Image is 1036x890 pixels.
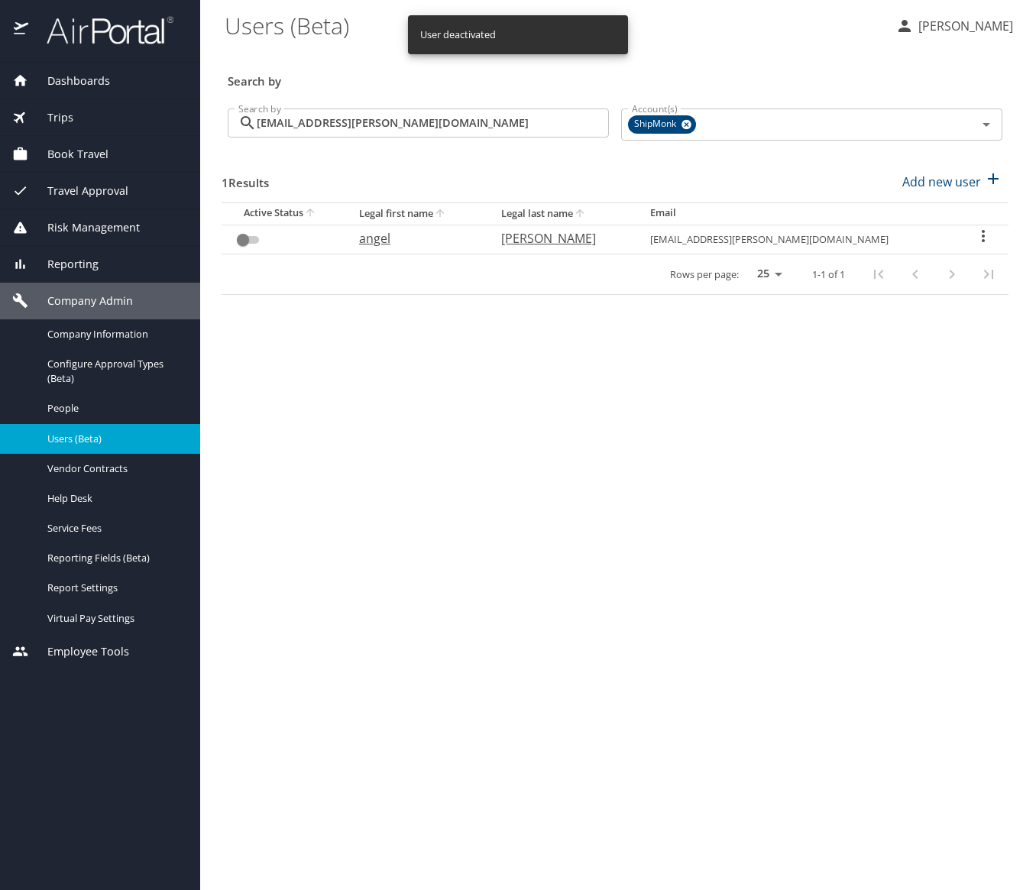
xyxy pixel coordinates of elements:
[28,219,140,236] span: Risk Management
[222,202,1008,295] table: User Search Table
[47,491,182,506] span: Help Desk
[28,183,128,199] span: Travel Approval
[303,206,319,221] button: sort
[47,401,182,416] span: People
[47,551,182,565] span: Reporting Fields (Beta)
[47,521,182,536] span: Service Fees
[257,108,609,138] input: Search by name or email
[28,109,73,126] span: Trips
[222,165,269,192] h3: 1 Results
[28,256,99,273] span: Reporting
[670,270,739,280] p: Rows per page:
[30,15,173,45] img: airportal-logo.png
[433,207,448,222] button: sort
[225,2,883,49] h1: Users (Beta)
[896,165,1008,199] button: Add new user
[14,15,30,45] img: icon-airportal.png
[47,432,182,446] span: Users (Beta)
[628,115,696,134] div: ShipMonk
[47,611,182,626] span: Virtual Pay Settings
[573,207,588,222] button: sort
[222,202,347,225] th: Active Status
[47,327,182,341] span: Company Information
[501,229,620,248] p: [PERSON_NAME]
[28,643,129,660] span: Employee Tools
[359,229,471,248] p: angel
[638,202,957,225] th: Email
[28,73,110,89] span: Dashboards
[47,357,182,386] span: Configure Approval Types (Beta)
[628,116,685,132] span: ShipMonk
[47,461,182,476] span: Vendor Contracts
[889,12,1019,40] button: [PERSON_NAME]
[28,146,108,163] span: Book Travel
[976,114,997,135] button: Open
[228,63,1002,90] h3: Search by
[420,20,496,50] div: User deactivated
[47,581,182,595] span: Report Settings
[914,17,1013,35] p: [PERSON_NAME]
[638,225,957,254] td: [EMAIL_ADDRESS][PERSON_NAME][DOMAIN_NAME]
[902,173,981,191] p: Add new user
[347,202,490,225] th: Legal first name
[812,270,845,280] p: 1-1 of 1
[28,293,133,309] span: Company Admin
[745,263,788,286] select: rows per page
[489,202,638,225] th: Legal last name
